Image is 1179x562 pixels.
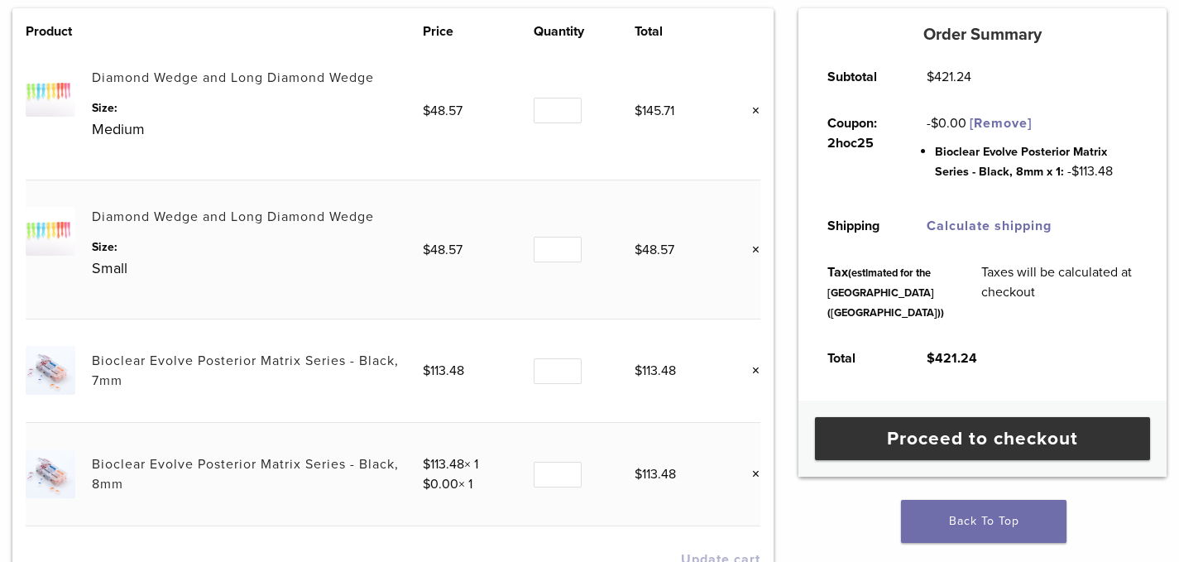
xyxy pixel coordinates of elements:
[423,476,430,492] span: $
[92,209,374,225] a: Diamond Wedge and Long Diamond Wedge
[423,103,462,119] bdi: 48.57
[927,69,971,85] bdi: 421.24
[927,69,934,85] span: $
[423,456,478,473] span: × 1
[739,100,760,122] a: Remove this item
[901,500,1066,543] a: Back To Top
[635,466,676,483] bdi: 113.48
[927,218,1052,234] a: Calculate shipping
[635,242,674,258] bdi: 48.57
[809,100,908,203] th: Coupon: 2hoc25
[423,476,458,492] bdi: 0.00
[931,115,938,132] span: $
[423,22,534,41] th: Price
[26,449,74,498] img: Bioclear Evolve Posterior Matrix Series - Black, 8mm
[92,456,399,492] a: Bioclear Evolve Posterior Matrix Series - Black, 8mm
[423,363,464,379] bdi: 113.48
[423,456,430,473] span: $
[26,207,74,256] img: Diamond Wedge and Long Diamond Wedge
[92,117,423,142] p: Medium
[809,249,963,335] th: Tax
[739,464,760,485] a: Remove this item
[534,22,635,41] th: Quantity
[927,350,977,367] bdi: 421.24
[635,363,642,379] span: $
[26,22,92,41] th: Product
[739,360,760,382] a: Remove this item
[423,242,462,258] bdi: 48.57
[92,99,423,117] dt: Size:
[739,239,760,261] a: Remove this item
[92,238,423,256] dt: Size:
[635,466,642,483] span: $
[635,22,717,41] th: Total
[809,203,908,249] th: Shipping
[963,249,1157,335] td: Taxes will be calculated at checkout
[423,456,464,473] bdi: 113.48
[26,68,74,117] img: Diamond Wedge and Long Diamond Wedge
[927,350,935,367] span: $
[815,417,1150,460] a: Proceed to checkout
[1067,163,1113,180] span: - 113.48
[908,100,1157,203] td: -
[26,346,74,395] img: Bioclear Evolve Posterior Matrix Series - Black, 7mm
[92,353,399,389] a: Bioclear Evolve Posterior Matrix Series - Black, 7mm
[92,70,374,86] a: Diamond Wedge and Long Diamond Wedge
[423,242,430,258] span: $
[635,103,674,119] bdi: 145.71
[798,25,1167,45] h5: Order Summary
[935,145,1107,179] span: Bioclear Evolve Posterior Matrix Series - Black, 8mm x 1:
[635,103,642,119] span: $
[92,256,423,281] p: Small
[809,335,908,382] th: Total
[827,267,944,319] small: (estimated for the [GEOGRAPHIC_DATA] ([GEOGRAPHIC_DATA]))
[1071,163,1079,180] span: $
[970,115,1032,132] a: Remove 2hoc25 coupon
[423,363,430,379] span: $
[635,363,676,379] bdi: 113.48
[423,103,430,119] span: $
[423,476,472,492] span: × 1
[931,115,966,132] span: 0.00
[635,242,642,258] span: $
[809,54,908,100] th: Subtotal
